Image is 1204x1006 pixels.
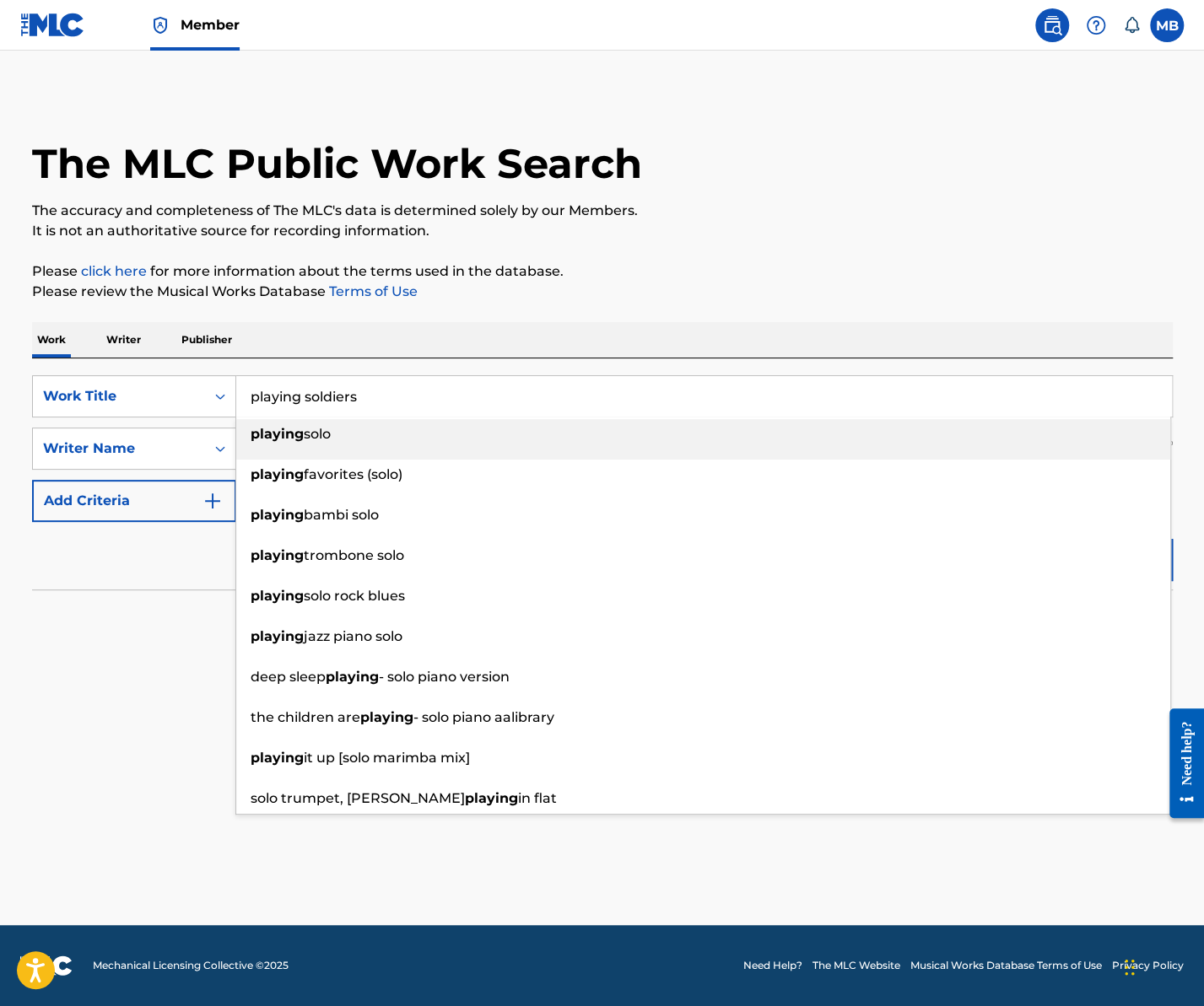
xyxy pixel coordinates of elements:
[81,263,147,279] a: click here
[32,138,642,189] h1: The MLC Public Work Search
[304,628,402,644] span: jazz piano solo
[518,790,557,806] span: in flat
[1112,958,1184,973] a: Privacy Policy
[32,201,1173,221] p: The accuracy and completeness of The MLC's data is determined solely by our Members.
[32,322,71,358] p: Work
[465,790,518,806] strong: playing
[251,466,304,482] strong: playing
[251,588,304,604] strong: playing
[32,282,1173,302] p: Please review the Musical Works Database
[1123,17,1140,34] div: Notifications
[304,466,402,482] span: favorites (solo)
[251,750,304,766] strong: playing
[251,547,304,563] strong: playing
[251,507,304,523] strong: playing
[1042,15,1062,35] img: search
[202,491,223,511] img: 9d2ae6d4665cec9f34b9.svg
[1125,942,1135,993] div: Drag
[32,221,1173,241] p: It is not an authoritative source for recording information.
[326,283,418,299] a: Terms of Use
[1150,8,1184,42] div: User Menu
[251,669,326,685] span: deep sleep
[176,322,237,358] p: Publisher
[360,709,413,725] strong: playing
[1035,8,1069,42] a: Public Search
[251,790,465,806] span: solo trumpet, [PERSON_NAME]
[251,628,304,644] strong: playing
[326,669,379,685] strong: playing
[20,13,85,37] img: MLC Logo
[150,15,170,35] img: Top Rightsholder
[1157,696,1204,831] iframe: Resource Center
[32,375,1173,589] form: Search Form
[101,322,146,358] p: Writer
[251,426,304,442] strong: playing
[413,709,554,725] span: - solo piano aalibrary
[304,588,405,604] span: solo rock blues
[379,669,510,685] span: - solo piano version
[32,261,1173,282] p: Please for more information about the terms used in the database.
[304,507,379,523] span: bambi solo
[181,15,240,35] span: Member
[304,547,404,563] span: trombone solo
[251,709,360,725] span: the children are
[304,426,331,442] span: solo
[1086,15,1106,35] img: help
[32,480,236,522] button: Add Criteria
[1120,925,1204,1006] iframe: Chat Widget
[1079,8,1113,42] div: Help
[20,955,73,976] img: logo
[910,958,1102,973] a: Musical Works Database Terms of Use
[304,750,470,766] span: it up [solo marimba mix]
[43,438,195,459] div: Writer Name
[743,958,802,973] a: Need Help?
[93,958,289,973] span: Mechanical Licensing Collective © 2025
[813,958,900,973] a: The MLC Website
[43,386,195,406] div: Work Title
